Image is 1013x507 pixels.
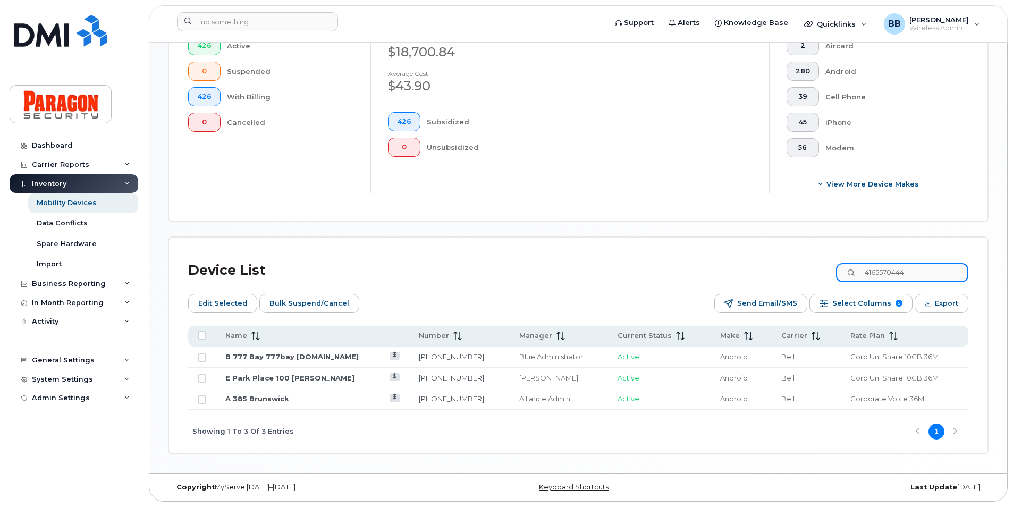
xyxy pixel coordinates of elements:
[796,41,810,50] span: 2
[177,12,338,31] input: Find something...
[850,394,924,403] span: Corporate Voice 36M
[781,352,795,361] span: Bell
[227,113,354,132] div: Cancelled
[850,352,939,361] span: Corp Unl Share 10GB 36M
[188,113,221,132] button: 0
[624,18,654,28] span: Support
[227,62,354,81] div: Suspended
[168,483,442,492] div: MyServe [DATE]–[DATE]
[188,36,221,55] button: 426
[176,483,215,491] strong: Copyright
[198,295,247,311] span: Edit Selected
[809,294,913,313] button: Select Columns 9
[519,373,599,383] div: [PERSON_NAME]
[397,117,411,126] span: 426
[737,295,797,311] span: Send Email/SMS
[787,36,819,55] button: 2
[259,294,359,313] button: Bulk Suspend/Cancel
[661,12,707,33] a: Alerts
[197,92,212,101] span: 426
[678,18,700,28] span: Alerts
[390,394,400,402] a: View Last Bill
[227,87,354,106] div: With Billing
[915,294,968,313] button: Export
[618,374,639,382] span: Active
[720,352,748,361] span: Android
[720,331,740,341] span: Make
[618,394,639,403] span: Active
[896,300,902,307] span: 9
[188,87,221,106] button: 426
[787,113,819,132] button: 45
[188,62,221,81] button: 0
[388,43,553,61] div: $18,700.84
[909,15,969,24] span: [PERSON_NAME]
[935,295,958,311] span: Export
[618,352,639,361] span: Active
[225,374,354,382] a: E Park Place 100 [PERSON_NAME]
[714,294,807,313] button: Send Email/SMS
[419,374,484,382] a: [PHONE_NUMBER]
[909,24,969,32] span: Wireless Admin
[618,331,672,341] span: Current Status
[397,143,411,151] span: 0
[197,41,212,50] span: 426
[419,352,484,361] a: [PHONE_NUMBER]
[519,394,599,404] div: Alliance Admin
[715,483,988,492] div: [DATE]
[188,257,266,284] div: Device List
[825,36,952,55] div: Aircard
[787,138,819,157] button: 56
[390,373,400,381] a: View Last Bill
[225,394,289,403] a: A 385 Brunswick
[836,263,968,282] input: Search Device List ...
[607,12,661,33] a: Support
[388,138,420,157] button: 0
[707,12,796,33] a: Knowledge Base
[192,424,294,440] span: Showing 1 To 3 Of 3 Entries
[388,70,553,77] h4: Average cost
[539,483,609,491] a: Keyboard Shortcuts
[928,424,944,440] button: Page 1
[826,179,919,189] span: View More Device Makes
[787,174,951,193] button: View More Device Makes
[781,374,795,382] span: Bell
[832,295,891,311] span: Select Columns
[227,36,354,55] div: Active
[427,112,553,131] div: Subsidized
[269,295,349,311] span: Bulk Suspend/Cancel
[850,374,939,382] span: Corp Unl Share 10GB 36M
[796,143,810,152] span: 56
[720,374,748,382] span: Android
[419,331,449,341] span: Number
[390,352,400,360] a: View Last Bill
[796,92,810,101] span: 39
[419,394,484,403] a: [PHONE_NUMBER]
[796,67,810,75] span: 280
[910,483,957,491] strong: Last Update
[197,67,212,75] span: 0
[519,331,552,341] span: Manager
[724,18,788,28] span: Knowledge Base
[825,87,952,106] div: Cell Phone
[825,113,952,132] div: iPhone
[825,62,952,81] div: Android
[720,394,748,403] span: Android
[388,77,553,95] div: $43.90
[850,331,885,341] span: Rate Plan
[225,352,359,361] a: B 777 Bay 777bay [DOMAIN_NAME]
[225,331,247,341] span: Name
[781,394,795,403] span: Bell
[781,331,807,341] span: Carrier
[797,13,874,35] div: Quicklinks
[197,118,212,126] span: 0
[188,294,257,313] button: Edit Selected
[427,138,553,157] div: Unsubsidized
[519,352,599,362] div: Blue Administrator
[796,118,810,126] span: 45
[787,62,819,81] button: 280
[388,112,420,131] button: 426
[876,13,987,35] div: Barb Burling
[888,18,901,30] span: BB
[817,20,856,28] span: Quicklinks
